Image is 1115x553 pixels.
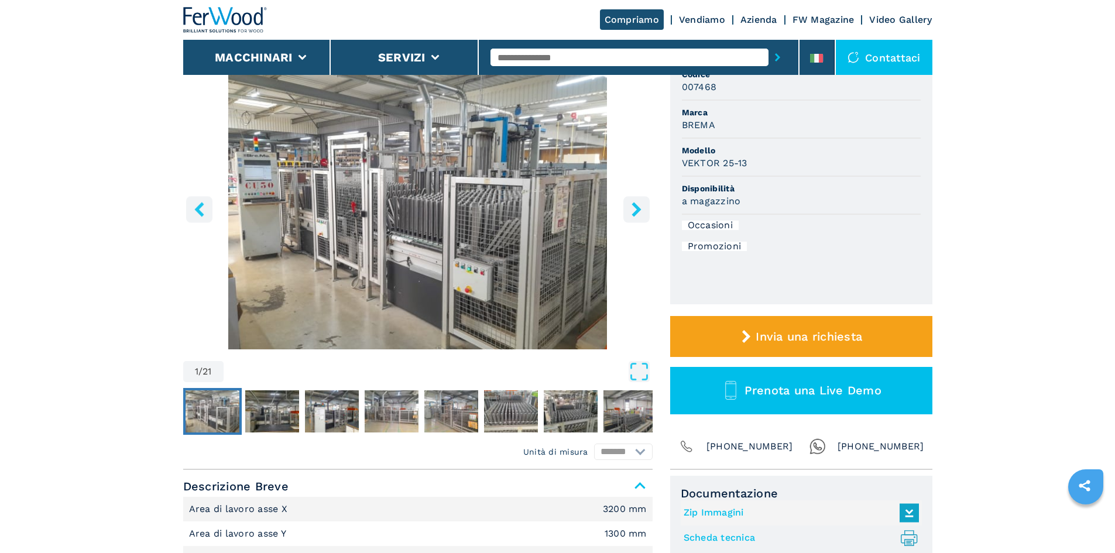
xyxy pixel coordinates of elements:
a: sharethis [1070,471,1099,500]
img: 5385bb9ebbfdde76f97f21ea3b1b1dc7 [484,390,538,432]
span: [PHONE_NUMBER] [706,438,793,455]
img: Contattaci [848,51,859,63]
button: Go to Slide 4 [362,388,421,435]
button: Invia una richiesta [670,316,932,357]
button: left-button [186,196,212,222]
img: c9cace721c033ce68232fffd765c55f9 [603,390,657,432]
button: Go to Slide 5 [422,388,481,435]
img: 2153e53bff2ed83097a1385d15bf78ba [424,390,478,432]
button: right-button [623,196,650,222]
a: Zip Immagini [684,503,913,523]
button: Servizi [378,50,426,64]
span: Documentazione [681,486,922,500]
h3: 007468 [682,80,717,94]
img: a9023d66c73978e993b8ecdeda07d374 [544,390,598,432]
p: Area di lavoro asse X [189,503,291,516]
span: Modello [682,145,921,156]
span: Marca [682,107,921,118]
a: Video Gallery [869,14,932,25]
button: Go to Slide 1 [183,388,242,435]
a: FW Magazine [792,14,855,25]
img: 65d75e17b6d26397fc683048b6c4cb18 [245,390,299,432]
img: Ferwood [183,7,267,33]
button: Go to Slide 8 [601,388,660,435]
button: submit-button [769,44,787,71]
img: 243f6d38a299bafdbbc52b68ff1b945b [305,390,359,432]
button: Prenota una Live Demo [670,367,932,414]
span: Invia una richiesta [756,329,862,344]
a: Vendiamo [679,14,725,25]
div: Go to Slide 1 [183,66,653,349]
div: Promozioni [682,242,747,251]
span: Disponibilità [682,183,921,194]
span: 1 [195,367,198,376]
em: 1300 mm [605,529,647,538]
h3: VEKTOR 25-13 [682,156,747,170]
button: Go to Slide 2 [243,388,301,435]
h3: BREMA [682,118,715,132]
div: Contattaci [836,40,932,75]
div: Occasioni [682,221,739,230]
img: Phone [678,438,695,455]
iframe: Chat [1065,500,1106,544]
span: [PHONE_NUMBER] [838,438,924,455]
button: Open Fullscreen [227,361,650,382]
a: Scheda tecnica [684,528,913,548]
img: Centro Di Lavoro Verticale BREMA VEKTOR 25-13 [183,66,653,349]
button: Go to Slide 7 [541,388,600,435]
img: 210f8c63dfd565c2cff7e9283a8fc400 [186,390,239,432]
span: 21 [203,367,212,376]
span: / [198,367,203,376]
span: Prenota una Live Demo [745,383,881,397]
em: 3200 mm [603,504,647,514]
a: Azienda [740,14,777,25]
p: Area di lavoro asse Y [189,527,290,540]
nav: Thumbnail Navigation [183,388,653,435]
span: Descrizione Breve [183,476,653,497]
em: Unità di misura [523,446,588,458]
button: Macchinari [215,50,293,64]
button: Go to Slide 3 [303,388,361,435]
h3: a magazzino [682,194,741,208]
img: Whatsapp [809,438,826,455]
a: Compriamo [600,9,664,30]
button: Go to Slide 6 [482,388,540,435]
img: 6e57533f72cab2a6ee83ee8b1354c209 [365,390,418,432]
